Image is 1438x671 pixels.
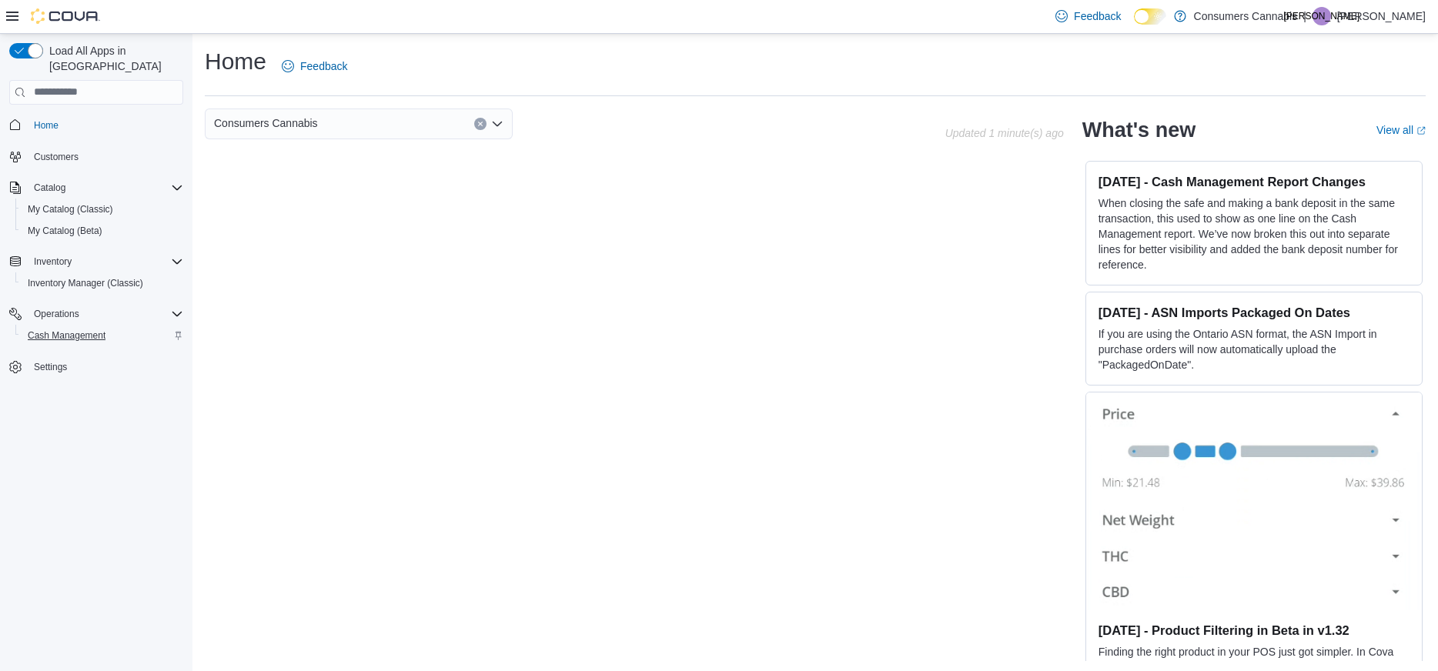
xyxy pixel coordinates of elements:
button: My Catalog (Classic) [15,199,189,220]
span: Home [28,115,183,135]
h3: [DATE] - Cash Management Report Changes [1099,174,1410,189]
h2: What's new [1082,118,1196,142]
button: Inventory Manager (Classic) [15,272,189,294]
button: Settings [3,356,189,378]
span: Inventory [34,255,72,268]
button: Cash Management [15,325,189,346]
button: Home [3,114,189,136]
button: Catalog [3,177,189,199]
h1: Home [205,46,266,77]
span: Feedback [300,58,347,74]
button: Operations [3,303,189,325]
p: When closing the safe and making a bank deposit in the same transaction, this used to show as one... [1099,195,1410,272]
button: Operations [28,305,85,323]
span: Settings [34,361,67,373]
span: Catalog [28,179,183,197]
span: Catalog [34,182,65,194]
a: My Catalog (Beta) [22,222,109,240]
span: Cash Management [22,326,183,345]
a: Home [28,116,65,135]
button: Inventory [3,251,189,272]
nav: Complex example [9,108,183,419]
span: Settings [28,357,183,376]
span: Customers [34,151,79,163]
span: Operations [28,305,183,323]
p: If you are using the Ontario ASN format, the ASN Import in purchase orders will now automatically... [1099,326,1410,372]
span: Feedback [1074,8,1121,24]
img: Cova [31,8,100,24]
button: Open list of options [491,118,503,130]
button: Inventory [28,252,78,271]
span: Inventory Manager (Classic) [28,277,143,289]
span: My Catalog (Classic) [28,203,113,215]
span: Customers [28,147,183,166]
a: View allExternal link [1376,124,1426,136]
a: Feedback [1049,1,1127,32]
p: Consumers Cannabis [1194,7,1298,25]
span: Operations [34,308,79,320]
h3: [DATE] - Product Filtering in Beta in v1.32 [1099,623,1410,638]
button: My Catalog (Beta) [15,220,189,242]
a: Feedback [276,51,353,82]
button: Customers [3,145,189,168]
span: [PERSON_NAME] [1284,7,1360,25]
h3: [DATE] - ASN Imports Packaged On Dates [1099,305,1410,320]
span: My Catalog (Beta) [28,225,102,237]
span: My Catalog (Beta) [22,222,183,240]
p: [PERSON_NAME] [1337,7,1426,25]
span: My Catalog (Classic) [22,200,183,219]
span: Inventory [28,252,183,271]
input: Dark Mode [1134,8,1166,25]
a: Inventory Manager (Classic) [22,274,149,292]
span: Home [34,119,59,132]
a: Settings [28,358,73,376]
a: Cash Management [22,326,112,345]
div: Julian Altomare-Leandro [1313,7,1331,25]
a: My Catalog (Classic) [22,200,119,219]
svg: External link [1416,126,1426,135]
button: Catalog [28,179,72,197]
span: Cash Management [28,329,105,342]
button: Clear input [474,118,487,130]
p: Updated 1 minute(s) ago [945,127,1064,139]
a: Customers [28,148,85,166]
span: Inventory Manager (Classic) [22,274,183,292]
span: Load All Apps in [GEOGRAPHIC_DATA] [43,43,183,74]
span: Consumers Cannabis [214,114,318,132]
